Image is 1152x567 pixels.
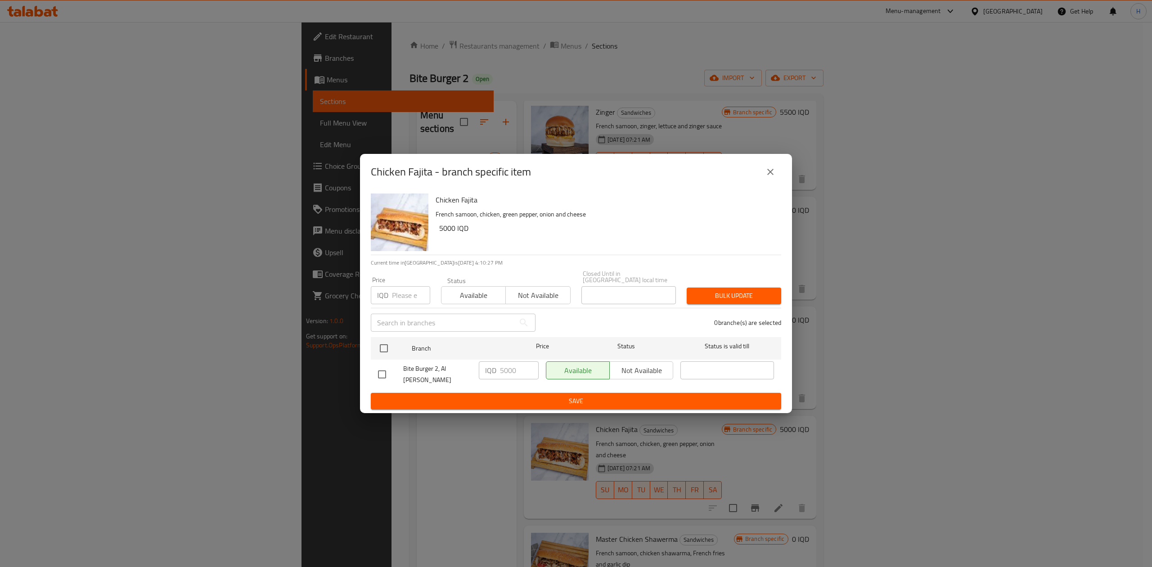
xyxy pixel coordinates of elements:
[505,286,570,304] button: Not available
[500,361,539,379] input: Please enter price
[687,288,781,304] button: Bulk update
[694,290,774,301] span: Bulk update
[378,396,774,407] span: Save
[436,209,774,220] p: French samoon, chicken, green pepper, onion and cheese
[513,341,572,352] span: Price
[403,363,472,386] span: Bite Burger 2, Al [PERSON_NAME]
[680,341,774,352] span: Status is valid till
[580,341,673,352] span: Status
[436,193,774,206] h6: Chicken Fajita
[441,286,506,304] button: Available
[371,314,515,332] input: Search in branches
[392,286,430,304] input: Please enter price
[714,318,781,327] p: 0 branche(s) are selected
[371,259,781,267] p: Current time in [GEOGRAPHIC_DATA] is [DATE] 4:10:27 PM
[377,290,388,301] p: IQD
[509,289,567,302] span: Not available
[371,193,428,251] img: Chicken Fajita
[371,393,781,409] button: Save
[439,222,774,234] h6: 5000 IQD
[445,289,502,302] span: Available
[760,161,781,183] button: close
[412,343,505,354] span: Branch
[371,165,531,179] h2: Chicken Fajita - branch specific item
[485,365,496,376] p: IQD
